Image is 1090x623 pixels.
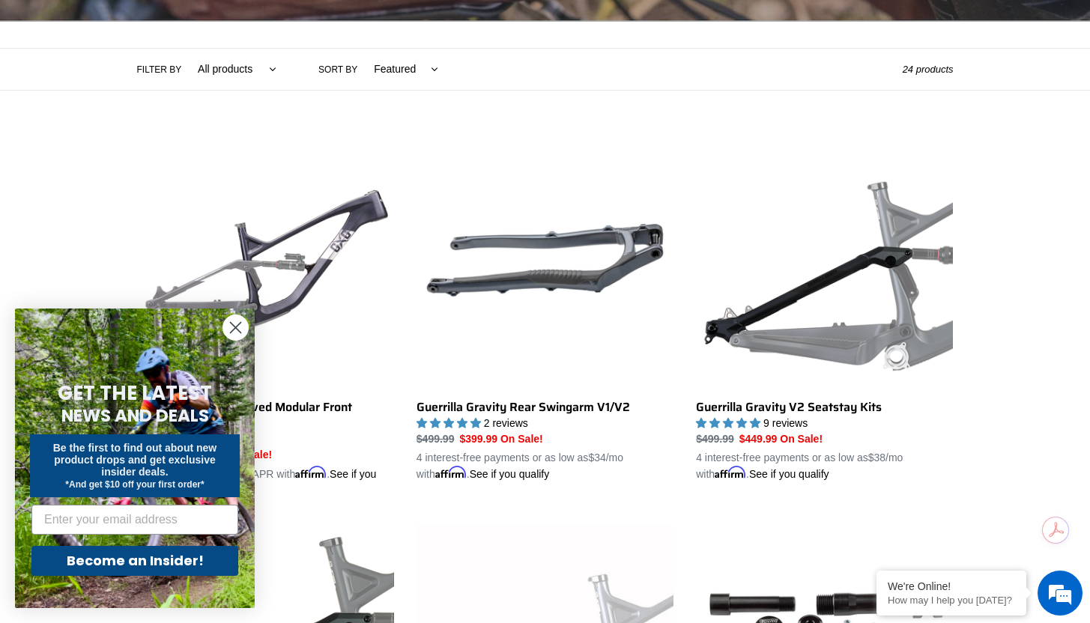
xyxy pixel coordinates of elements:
span: GET THE LATEST [58,380,212,407]
label: Filter by [137,63,182,76]
p: How may I help you today? [888,595,1015,606]
button: Become an Insider! [31,546,238,576]
span: Be the first to find out about new product drops and get exclusive insider deals. [53,442,217,478]
span: 24 products [903,64,954,75]
label: Sort by [318,63,357,76]
button: Close dialog [222,314,249,341]
span: NEWS AND DEALS [61,404,209,428]
span: *And get $10 off your first order* [65,479,204,490]
div: We're Online! [888,580,1015,592]
input: Enter your email address [31,505,238,535]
